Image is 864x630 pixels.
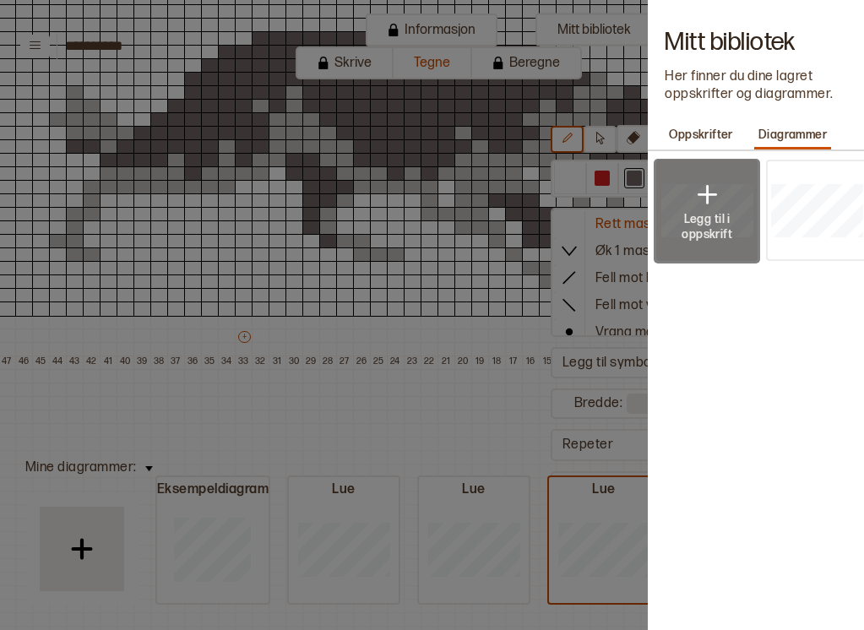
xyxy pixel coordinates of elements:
[656,160,758,261] button: plusLegg til i oppskrift
[677,212,736,242] p: Legg til i oppskrift
[690,178,724,212] img: plus
[665,34,847,52] h1: Mitt bibliotek
[754,123,831,147] p: Diagrammer
[665,123,737,147] p: Oppskrifter
[754,121,831,149] button: Diagrammer
[665,68,847,104] p: Her finner du dine lagret oppskrifter og diagrammer.
[665,121,737,149] button: Oppskrifter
